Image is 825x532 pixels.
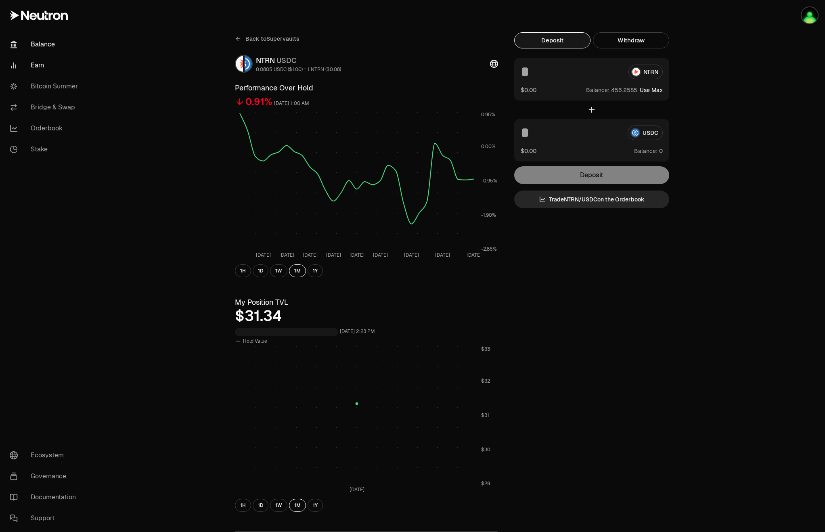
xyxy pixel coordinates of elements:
[3,445,87,466] a: Ecosystem
[274,99,309,108] div: [DATE] 1:00 AM
[256,66,341,73] div: 0.0805 USDC ($1.00) = 1 NTRN ($0.08)
[481,446,490,453] tspan: $30
[279,252,294,258] tspan: [DATE]
[593,32,669,48] button: Withdraw
[303,252,318,258] tspan: [DATE]
[3,508,87,529] a: Support
[521,86,536,94] button: $0.00
[3,487,87,508] a: Documentation
[270,499,287,512] button: 1W
[253,264,268,277] button: 1D
[514,191,669,208] a: TradeNTRN/USDCon the Orderbook
[481,346,490,352] tspan: $33
[3,76,87,97] a: Bitcoin Summer
[235,32,299,45] a: Back toSupervaults
[514,32,590,48] button: Deposit
[3,34,87,55] a: Balance
[481,378,490,384] tspan: $32
[243,338,267,344] span: Hold Value
[3,139,87,160] a: Stake
[235,264,251,277] button: 1H
[235,82,498,94] h3: Performance Over Hold
[245,56,252,72] img: USDC Logo
[435,252,450,258] tspan: [DATE]
[586,86,609,94] span: Balance:
[256,252,271,258] tspan: [DATE]
[235,308,498,324] div: $31.34
[373,252,388,258] tspan: [DATE]
[350,486,364,493] tspan: [DATE]
[481,212,496,218] tspan: -1.90%
[308,264,323,277] button: 1Y
[340,327,375,336] div: [DATE] 2:23 PM
[481,178,497,184] tspan: -0.95%
[326,252,341,258] tspan: [DATE]
[270,264,287,277] button: 1W
[256,55,341,66] div: NTRN
[276,56,297,65] span: USDC
[289,264,306,277] button: 1M
[481,412,489,419] tspan: $31
[3,55,87,76] a: Earn
[404,252,419,258] tspan: [DATE]
[308,499,323,512] button: 1Y
[3,97,87,118] a: Bridge & Swap
[640,86,663,94] button: Use Max
[481,143,496,150] tspan: 0.00%
[253,499,268,512] button: 1D
[235,297,498,308] h3: My Position TVL
[802,7,818,23] img: Jay Keplr
[521,147,536,155] button: $0.00
[3,118,87,139] a: Orderbook
[634,147,657,155] span: Balance:
[3,466,87,487] a: Governance
[481,246,497,252] tspan: -2.85%
[350,252,364,258] tspan: [DATE]
[235,499,251,512] button: 1H
[481,111,495,118] tspan: 0.95%
[245,95,272,108] div: 0.91%
[481,480,490,487] tspan: $29
[245,35,299,43] span: Back to Supervaults
[289,499,306,512] button: 1M
[236,56,243,72] img: NTRN Logo
[467,252,482,258] tspan: [DATE]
